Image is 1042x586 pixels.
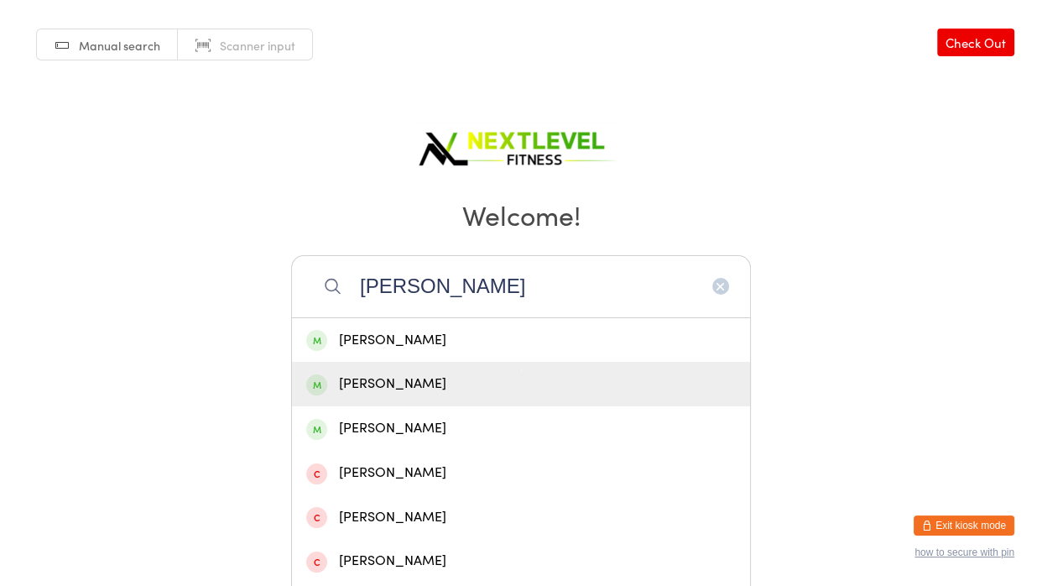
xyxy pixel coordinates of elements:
img: Next Level Fitness [416,118,626,172]
div: [PERSON_NAME] [306,373,736,395]
input: Search [291,255,751,317]
div: [PERSON_NAME] [306,417,736,440]
div: [PERSON_NAME] [306,462,736,484]
h2: Welcome! [17,196,1025,233]
span: Manual search [79,37,160,54]
button: Exit kiosk mode [914,515,1014,536]
span: Scanner input [220,37,295,54]
button: how to secure with pin [914,547,1014,558]
div: [PERSON_NAME] [306,550,736,573]
div: [PERSON_NAME] [306,329,736,352]
a: Check Out [937,29,1014,56]
div: [PERSON_NAME] [306,506,736,529]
